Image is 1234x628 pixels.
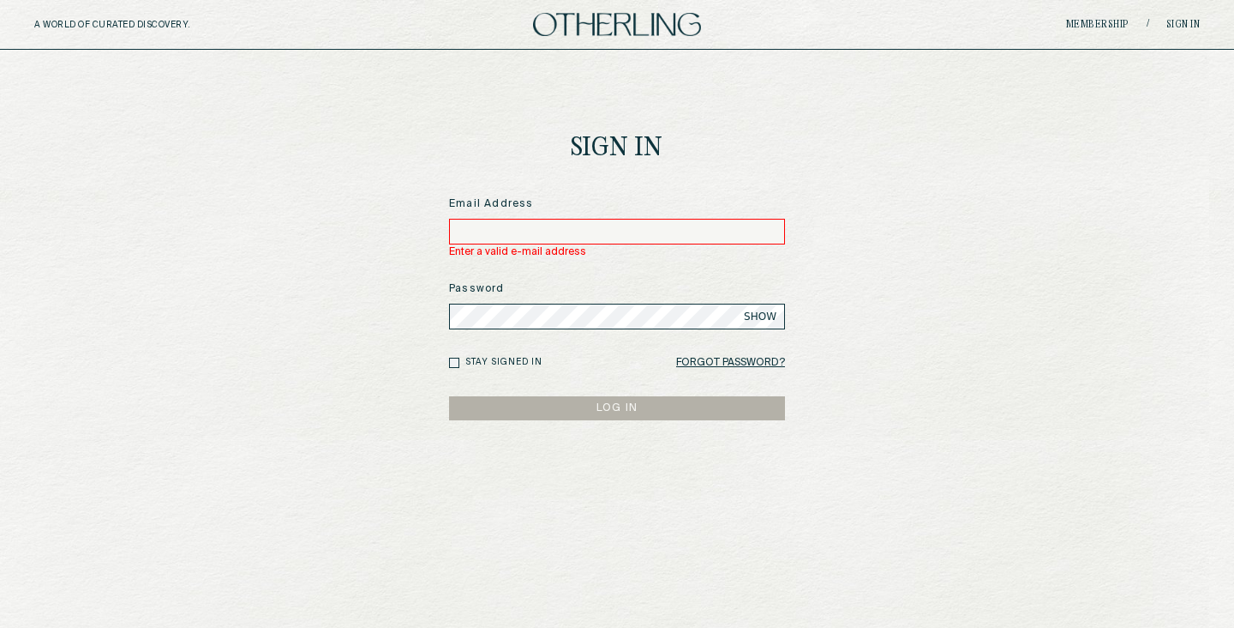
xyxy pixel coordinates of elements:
label: Email Address [449,196,785,212]
a: Forgot Password? [676,351,785,375]
label: Stay signed in [465,356,542,369]
div: Enter a valid e-mail address [449,245,785,260]
img: logo [533,13,701,36]
h5: A WORLD OF CURATED DISCOVERY. [34,20,265,30]
h1: Sign In [571,136,663,162]
a: Membership [1066,20,1129,30]
label: Password [449,281,785,297]
button: LOG IN [449,396,785,420]
span: / [1147,18,1149,31]
span: SHOW [744,310,776,323]
a: Sign in [1166,20,1201,30]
